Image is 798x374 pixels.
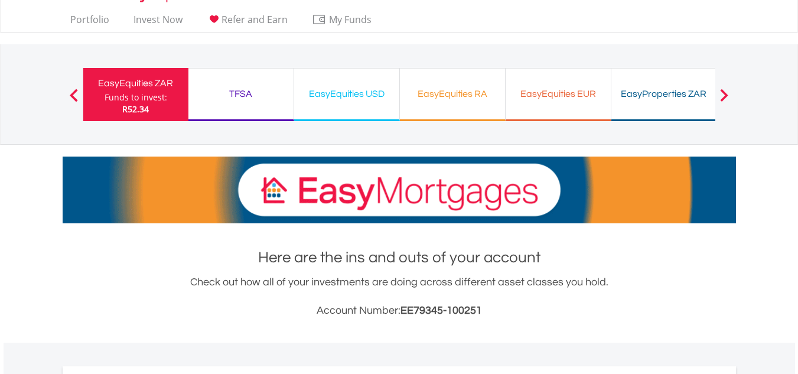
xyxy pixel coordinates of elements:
[63,157,736,223] img: EasyMortage Promotion Banner
[400,305,482,316] span: EE79345-100251
[122,103,149,115] span: R52.34
[66,14,114,32] a: Portfolio
[301,86,392,102] div: EasyEquities USD
[407,86,498,102] div: EasyEquities RA
[196,86,286,102] div: TFSA
[618,86,709,102] div: EasyProperties ZAR
[129,14,187,32] a: Invest Now
[63,303,736,319] h3: Account Number:
[513,86,604,102] div: EasyEquities EUR
[202,14,292,32] a: Refer and Earn
[63,247,736,268] h1: Here are the ins and outs of your account
[90,75,181,92] div: EasyEquities ZAR
[63,274,736,319] div: Check out how all of your investments are doing across different asset classes you hold.
[222,13,288,26] span: Refer and Earn
[312,12,389,27] span: My Funds
[105,92,167,103] div: Funds to invest:
[712,95,736,106] button: Next
[62,95,86,106] button: Previous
